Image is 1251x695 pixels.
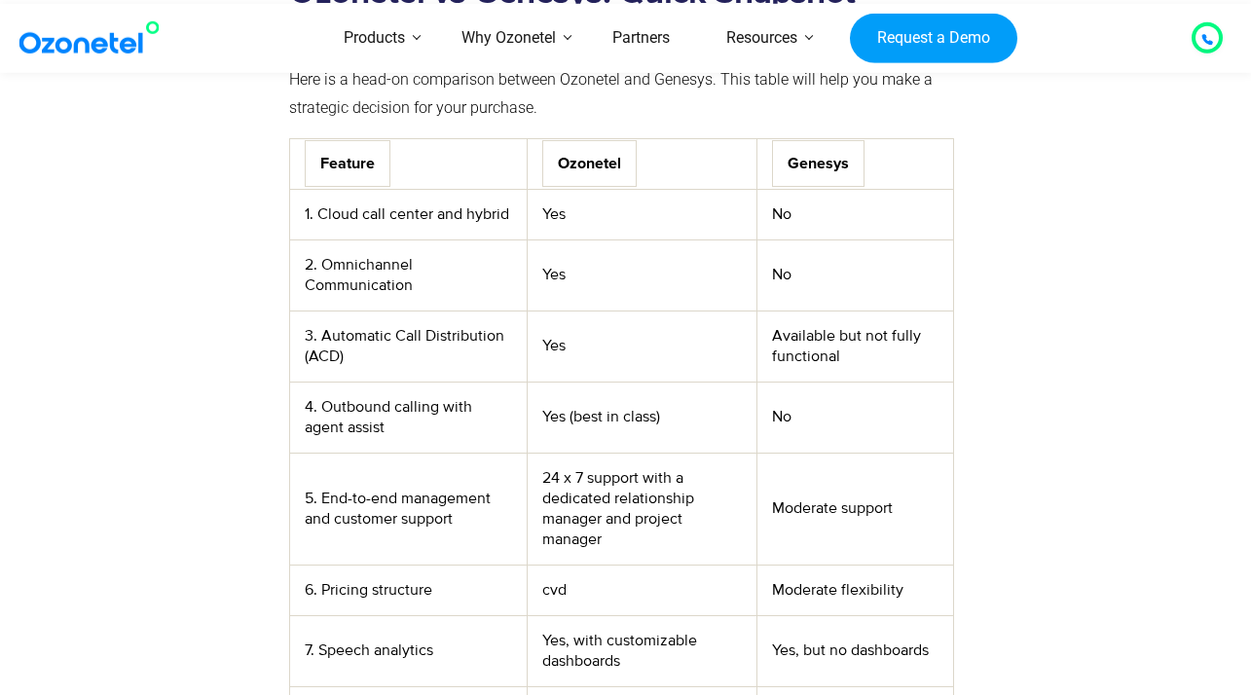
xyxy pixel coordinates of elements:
td: Yes, with customizable dashboards [527,615,756,686]
td: 24 x 7 support with a dedicated relationship manager and project manager [527,453,756,565]
td: 3. Automatic Call Distribution (ACD) [290,311,527,382]
td: 4. Outbound calling with agent assist [290,382,527,453]
td: 2. Omnichannel Communication [290,239,527,311]
a: Request a Demo [850,13,1016,63]
strong: Ozonetel [542,140,637,187]
a: Resources [698,4,826,73]
td: Yes, but no dashboards [756,615,954,686]
td: 6. Pricing structure [290,565,527,615]
td: cvd [527,565,756,615]
td: No [756,189,954,239]
td: Moderate support [756,453,954,565]
a: Products [315,4,433,73]
td: 1. Cloud call center and hybrid [290,189,527,239]
strong: Genesys [772,140,865,187]
strong: Feature [305,140,390,187]
td: No [756,239,954,311]
td: Yes [527,311,756,382]
p: Here is a head-on comparison between Ozonetel and Genesys. This table will help you make a strate... [289,66,954,123]
td: No [756,382,954,453]
td: Available but not fully functional [756,311,954,382]
td: Yes [527,189,756,239]
a: Why Ozonetel [433,4,584,73]
td: 7. Speech analytics [290,615,527,686]
td: 5. End-to-end management and customer support [290,453,527,565]
td: Yes (best in class) [527,382,756,453]
td: Yes [527,239,756,311]
td: Moderate flexibility [756,565,954,615]
a: Partners [584,4,698,73]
